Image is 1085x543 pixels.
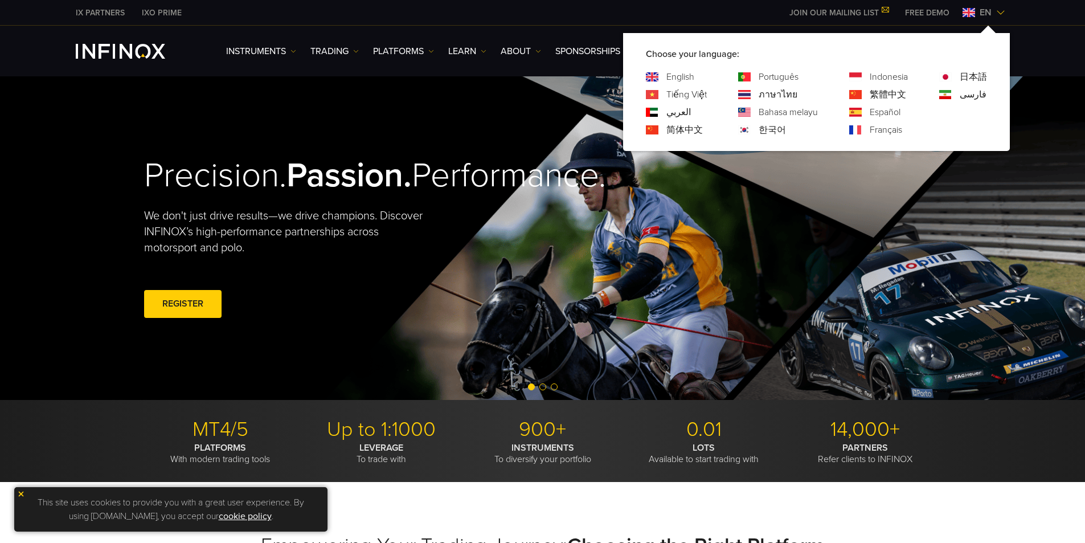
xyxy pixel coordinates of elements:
[870,88,906,101] a: Language
[448,44,486,58] a: Learn
[17,490,25,498] img: yellow close icon
[286,155,412,196] strong: Passion.
[870,70,908,84] a: Language
[759,105,818,119] a: Language
[144,155,503,197] h2: Precision. Performance.
[646,47,987,61] p: Choose your language:
[666,123,703,137] a: Language
[219,511,272,522] a: cookie policy
[305,417,458,442] p: Up to 1:1000
[896,7,958,19] a: INFINOX MENU
[359,442,403,454] strong: LEVERAGE
[870,105,900,119] a: Language
[144,290,222,318] a: REGISTER
[511,442,574,454] strong: INSTRUMENTS
[759,88,797,101] a: Language
[628,442,780,465] p: Available to start trading with
[870,123,902,137] a: Language
[466,417,619,442] p: 900+
[226,44,296,58] a: Instruments
[789,442,941,465] p: Refer clients to INFINOX
[310,44,359,58] a: TRADING
[666,70,694,84] a: Language
[759,70,799,84] a: Language
[528,383,535,390] span: Go to slide 1
[666,88,707,101] a: Language
[76,44,192,59] a: INFINOX Logo
[551,383,558,390] span: Go to slide 3
[781,8,896,18] a: JOIN OUR MAILING LIST
[133,7,190,19] a: INFINOX
[628,417,780,442] p: 0.01
[466,442,619,465] p: To diversify your portfolio
[789,417,941,442] p: 14,000+
[666,105,691,119] a: Language
[373,44,434,58] a: PLATFORMS
[539,383,546,390] span: Go to slide 2
[693,442,715,454] strong: LOTS
[960,88,986,101] a: Language
[555,44,620,58] a: SPONSORSHIPS
[67,7,133,19] a: INFINOX
[305,442,458,465] p: To trade with
[842,442,888,454] strong: PARTNERS
[144,208,431,256] p: We don't just drive results—we drive champions. Discover INFINOX’s high-performance partnerships ...
[975,6,996,19] span: en
[501,44,541,58] a: ABOUT
[20,493,322,526] p: This site uses cookies to provide you with a great user experience. By using [DOMAIN_NAME], you a...
[194,442,246,454] strong: PLATFORMS
[144,417,297,442] p: MT4/5
[144,442,297,465] p: With modern trading tools
[759,123,786,137] a: Language
[960,70,987,84] a: Language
